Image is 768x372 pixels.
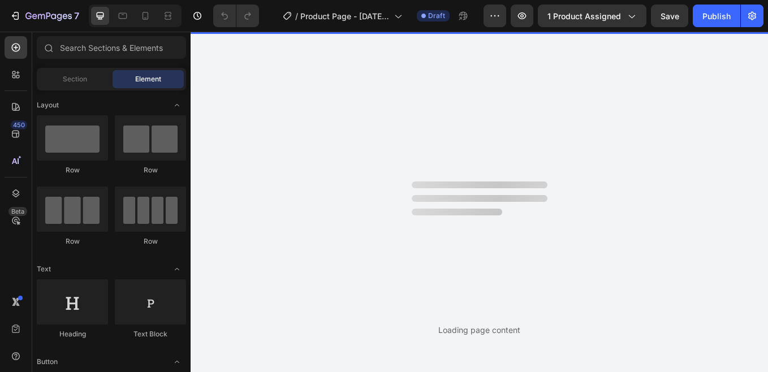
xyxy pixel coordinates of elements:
[5,5,84,27] button: 7
[63,74,87,84] span: Section
[438,324,520,336] div: Loading page content
[428,11,445,21] span: Draft
[168,353,186,371] span: Toggle open
[115,329,186,339] div: Text Block
[213,5,259,27] div: Undo/Redo
[37,236,108,246] div: Row
[11,120,27,129] div: 450
[702,10,731,22] div: Publish
[538,5,646,27] button: 1 product assigned
[74,9,79,23] p: 7
[661,11,679,21] span: Save
[168,260,186,278] span: Toggle open
[135,74,161,84] span: Element
[37,264,51,274] span: Text
[115,236,186,246] div: Row
[547,10,621,22] span: 1 product assigned
[693,5,740,27] button: Publish
[300,10,390,22] span: Product Page - [DATE] 08:03:36
[295,10,298,22] span: /
[8,207,27,216] div: Beta
[115,165,186,175] div: Row
[37,36,186,59] input: Search Sections & Elements
[37,329,108,339] div: Heading
[168,96,186,114] span: Toggle open
[37,357,58,367] span: Button
[651,5,688,27] button: Save
[37,100,59,110] span: Layout
[37,165,108,175] div: Row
